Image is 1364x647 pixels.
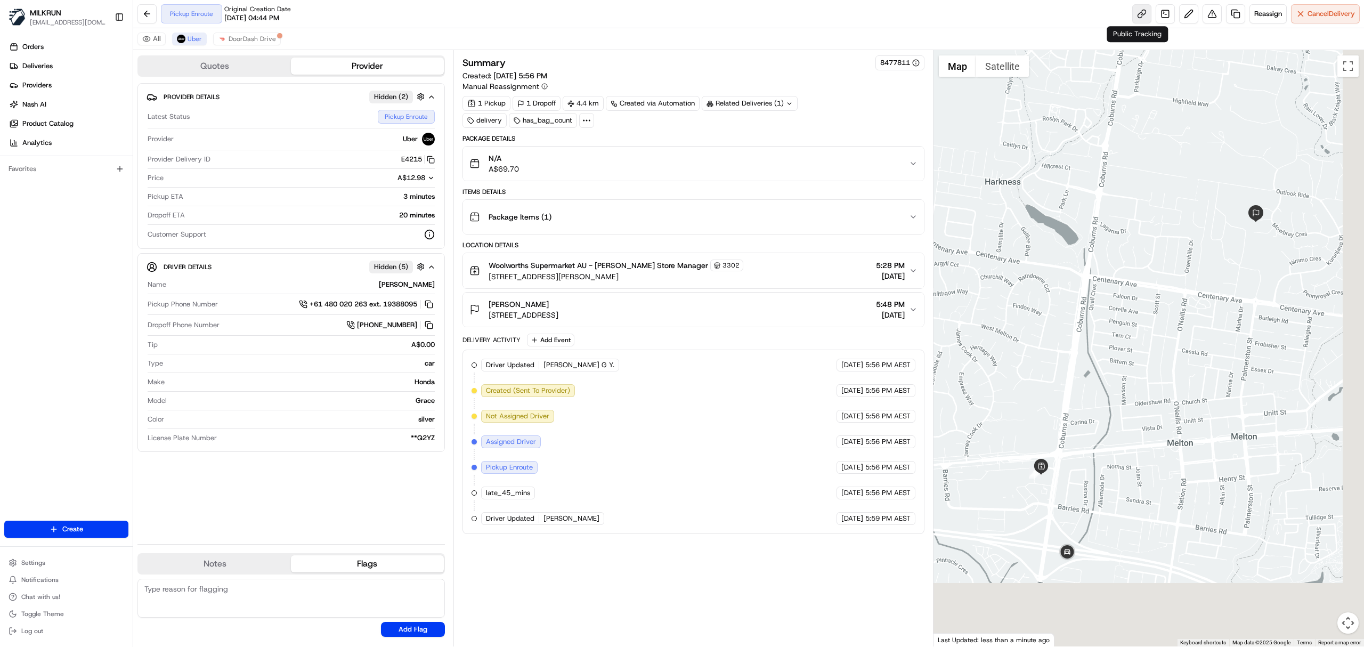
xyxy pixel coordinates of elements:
[841,437,863,447] span: [DATE]
[168,415,435,424] div: silver
[939,55,976,77] button: Show street map
[148,415,164,424] span: Color
[164,263,212,271] span: Driver Details
[486,514,534,523] span: Driver Updated
[486,360,534,370] span: Driver Updated
[148,230,206,239] span: Customer Support
[486,411,549,421] span: Not Assigned Driver
[224,5,291,13] span: Original Creation Date
[4,589,128,604] button: Chat with us!
[21,559,45,567] span: Settings
[148,377,165,387] span: Make
[4,58,133,75] a: Deliveries
[162,340,435,350] div: A$0.00
[865,411,911,421] span: 5:56 PM AEST
[21,576,59,584] span: Notifications
[148,192,183,201] span: Pickup ETA
[462,241,924,249] div: Location Details
[22,61,53,71] span: Deliveries
[169,377,435,387] div: Honda
[218,35,226,43] img: doordash_logo_v2.png
[1291,4,1360,23] button: CancelDelivery
[841,463,863,472] span: [DATE]
[841,386,863,395] span: [DATE]
[722,261,740,270] span: 3302
[876,310,905,320] span: [DATE]
[299,298,435,310] button: +61 480 020 263 ext. 19388095
[486,488,530,498] span: late_45_mins
[148,340,158,350] span: Tip
[462,113,507,128] div: delivery
[167,359,435,368] div: car
[291,555,443,572] button: Flags
[357,320,417,330] span: [PHONE_NUMBER]
[148,359,163,368] span: Type
[702,96,798,111] div: Related Deliveries (1)
[4,572,128,587] button: Notifications
[403,134,418,144] span: Uber
[1029,467,1041,479] div: 2
[543,360,614,370] span: [PERSON_NAME] G Y.
[4,38,133,55] a: Orders
[489,299,549,310] span: [PERSON_NAME]
[1337,612,1359,634] button: Map camera controls
[22,100,46,109] span: Nash AI
[148,155,210,164] span: Provider Delivery ID
[462,336,521,344] div: Delivery Activity
[462,70,547,81] span: Created:
[489,153,519,164] span: N/A
[489,164,519,174] span: A$69.70
[4,134,133,151] a: Analytics
[513,96,561,111] div: 1 Dropoff
[346,319,435,331] button: [PHONE_NUMBER]
[148,396,167,406] span: Model
[148,112,190,122] span: Latest Status
[463,147,924,181] button: N/AA$69.70
[489,212,551,222] span: Package Items ( 1 )
[493,71,547,80] span: [DATE] 5:56 PM
[188,35,202,43] span: Uber
[30,18,106,27] button: [EMAIL_ADDRESS][DOMAIN_NAME]
[4,160,128,177] div: Favorites
[189,211,435,220] div: 20 minutes
[229,35,276,43] span: DoorDash Drive
[865,488,911,498] span: 5:56 PM AEST
[148,320,220,330] span: Dropoff Phone Number
[509,113,577,128] div: has_bag_count
[147,258,436,276] button: Driver DetailsHidden (5)
[21,627,43,635] span: Log out
[397,173,425,182] span: A$12.98
[30,7,61,18] span: MILKRUN
[462,188,924,196] div: Items Details
[4,96,133,113] a: Nash AI
[463,200,924,234] button: Package Items (1)
[381,622,445,637] button: Add Flag
[486,437,536,447] span: Assigned Driver
[9,9,26,26] img: MILKRUN
[606,96,700,111] a: Created via Automation
[4,555,128,570] button: Settings
[374,262,408,272] span: Hidden ( 5 )
[1254,9,1282,19] span: Reassign
[148,134,174,144] span: Provider
[463,253,924,288] button: Woolworths Supermarket AU - [PERSON_NAME] Store Manager3302[STREET_ADDRESS][PERSON_NAME]5:28 PM[D...
[1318,640,1361,645] a: Report a map error
[224,13,279,23] span: [DATE] 04:44 PM
[841,360,863,370] span: [DATE]
[976,55,1029,77] button: Show satellite imagery
[148,211,185,220] span: Dropoff ETA
[563,96,604,111] div: 4.4 km
[489,271,743,282] span: [STREET_ADDRESS][PERSON_NAME]
[148,280,166,289] span: Name
[148,300,218,309] span: Pickup Phone Number
[177,35,185,43] img: uber-new-logo.jpeg
[369,260,427,273] button: Hidden (5)
[841,488,863,498] span: [DATE]
[341,173,435,183] button: A$12.98
[1232,640,1290,645] span: Map data ©2025 Google
[462,134,924,143] div: Package Details
[876,299,905,310] span: 5:48 PM
[291,58,443,75] button: Provider
[841,411,863,421] span: [DATE]
[865,386,911,395] span: 5:56 PM AEST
